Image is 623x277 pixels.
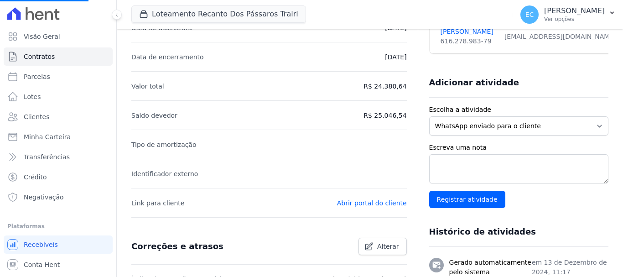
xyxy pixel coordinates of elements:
div: Plataformas [7,221,109,232]
span: Clientes [24,112,49,121]
button: EC [PERSON_NAME] Ver opções [513,2,623,27]
span: Alterar [377,242,399,251]
h3: Correções e atrasos [131,241,223,252]
label: Escolha a atividade [429,105,608,115]
p: [PERSON_NAME] [544,6,605,16]
a: Negativação [4,188,113,206]
span: Minha Carteira [24,132,71,141]
a: Conta Hent [4,256,113,274]
label: Escreva uma nota [429,143,608,152]
a: Transferências [4,148,113,166]
span: Transferências [24,152,70,162]
span: Parcelas [24,72,50,81]
span: EC [525,11,534,18]
span: Conta Hent [24,260,60,269]
p: R$ 24.380,64 [363,81,406,92]
span: Visão Geral [24,32,60,41]
a: Recebíveis [4,235,113,254]
span: Negativação [24,193,64,202]
p: Data de encerramento [131,52,204,63]
a: Clientes [4,108,113,126]
p: Identificador externo [131,168,198,179]
a: Lotes [4,88,113,106]
input: Registrar atividade [429,191,505,208]
div: 616.278.983-79 [441,37,493,46]
h3: Gerado automaticamente pelo sistema [449,258,532,277]
a: Alterar [358,238,407,255]
span: Crédito [24,172,47,182]
p: em 13 de Dezembro de 2024, 11:17 [532,258,608,277]
button: Loteamento Recanto Dos Pássaros Trairi [131,5,306,23]
p: Saldo devedor [131,110,177,121]
a: Abrir portal do cliente [337,199,407,207]
h3: Adicionar atividade [429,77,519,88]
a: Visão Geral [4,27,113,46]
span: Lotes [24,92,41,101]
h3: Histórico de atividades [429,226,536,237]
a: Parcelas [4,68,113,86]
p: [DATE] [385,52,406,63]
span: Contratos [24,52,55,61]
p: R$ 25.046,54 [363,110,406,121]
p: Link para cliente [131,198,184,209]
p: Ver opções [544,16,605,23]
span: Recebíveis [24,240,58,249]
p: Valor total [131,81,164,92]
a: Contratos [4,47,113,66]
a: Crédito [4,168,113,186]
a: Minha Carteira [4,128,113,146]
a: [PERSON_NAME] [441,27,493,37]
p: Tipo de amortização [131,139,197,150]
